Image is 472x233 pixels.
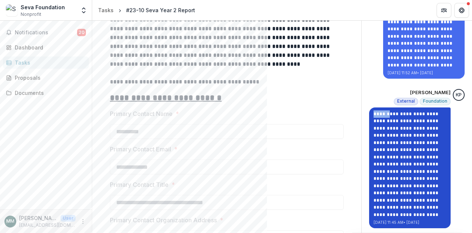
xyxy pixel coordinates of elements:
span: Notifications [15,30,77,36]
span: 20 [77,29,86,36]
span: Nonprofit [21,11,41,18]
a: Tasks [3,56,89,69]
a: Proposals [3,72,89,84]
button: Partners [437,3,451,18]
div: Tasks [98,6,114,14]
nav: breadcrumb [95,5,198,16]
div: Margo Mays [6,219,14,224]
p: [DATE] 11:52 AM • [DATE] [388,70,460,76]
button: Open entity switcher [79,3,89,18]
p: [EMAIL_ADDRESS][DOMAIN_NAME] [19,222,76,229]
p: User [60,215,76,222]
div: Dashboard [15,44,83,51]
button: Notifications20 [3,27,89,38]
span: Foundation [423,99,447,104]
p: Primary Contact Title [110,180,169,189]
button: Get Help [454,3,469,18]
p: Primary Contact Email [110,145,171,154]
span: External [397,99,415,104]
img: Seva Foundation [6,4,18,16]
div: Proposals [15,74,83,82]
p: Primary Contact Organization Address [110,216,217,225]
div: Seva Foundation [21,3,65,11]
p: [DATE] 11:45 AM • [DATE] [374,220,446,225]
p: [PERSON_NAME] [410,89,451,96]
div: Tasks [15,59,83,66]
a: Documents [3,87,89,99]
a: Dashboard [3,41,89,54]
p: Primary Contact Name [110,109,173,118]
button: More [79,217,87,226]
div: #23-10 Seva Year 2 Report [126,6,195,14]
p: [PERSON_NAME] [19,214,58,222]
div: Documents [15,89,83,97]
div: Khanh Phan [456,93,462,97]
a: Tasks [95,5,117,16]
